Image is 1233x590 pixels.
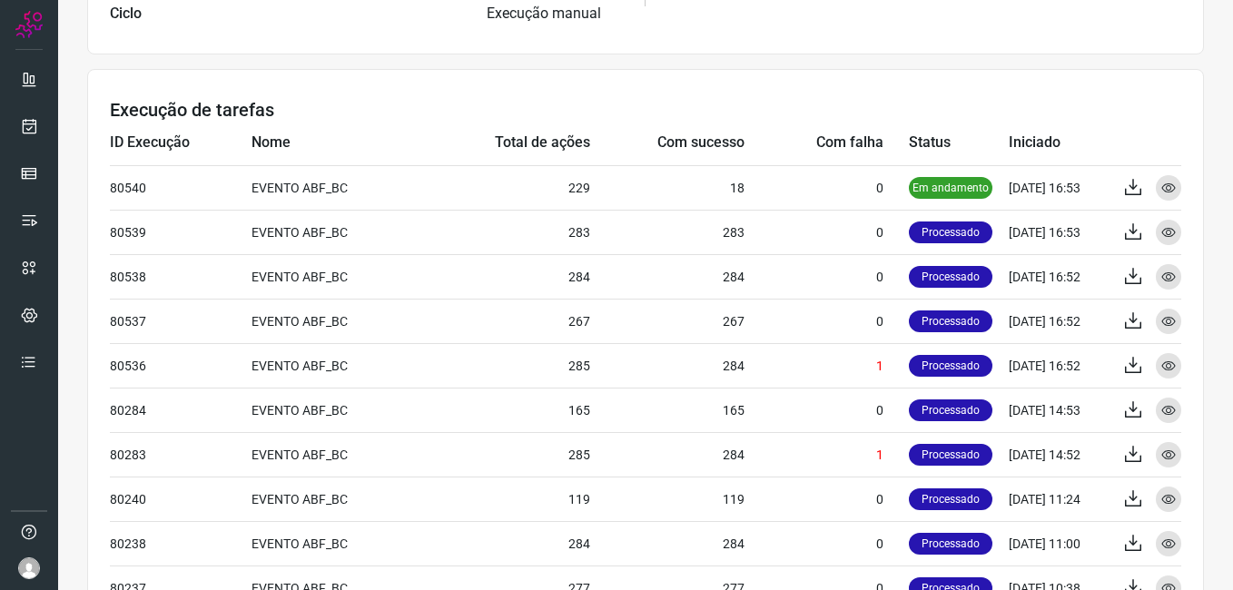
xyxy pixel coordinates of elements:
td: 165 [590,388,745,432]
td: 80536 [110,343,252,388]
td: 1 [745,343,909,388]
p: Execução manual [487,3,601,25]
td: [DATE] 11:24 [1009,477,1109,521]
td: ID Execução [110,121,252,165]
p: Em andamento [909,177,992,199]
td: 80537 [110,299,252,343]
td: Nome [252,121,422,165]
td: 80238 [110,521,252,565]
td: 285 [421,432,590,477]
p: Processado [909,310,992,332]
p: Processado [909,266,992,288]
td: 0 [745,299,909,343]
td: 80284 [110,388,252,432]
td: 165 [421,388,590,432]
td: [DATE] 16:53 [1009,165,1109,210]
td: 80540 [110,165,252,210]
p: Processado [909,444,992,466]
td: 229 [421,165,590,210]
td: [DATE] 14:53 [1009,388,1109,432]
td: 80283 [110,432,252,477]
td: Com sucesso [590,121,745,165]
td: EVENTO ABF_BC [252,521,422,565]
td: 119 [421,477,590,521]
img: avatar-user-boy.jpg [18,557,40,579]
td: 284 [590,254,745,299]
td: EVENTO ABF_BC [252,254,422,299]
td: 0 [745,165,909,210]
td: EVENTO ABF_BC [252,432,422,477]
p: Processado [909,533,992,555]
td: 284 [421,521,590,565]
td: 0 [745,388,909,432]
td: EVENTO ABF_BC [252,388,422,432]
h3: Execução de tarefas [110,99,1181,121]
td: 0 [745,477,909,521]
p: Processado [909,399,992,421]
p: Processado [909,355,992,377]
p: Processado [909,488,992,510]
td: 284 [421,254,590,299]
td: 119 [590,477,745,521]
td: EVENTO ABF_BC [252,299,422,343]
td: 283 [590,210,745,254]
td: 1 [745,432,909,477]
td: 80240 [110,477,252,521]
td: EVENTO ABF_BC [252,343,422,388]
td: 80538 [110,254,252,299]
td: 0 [745,210,909,254]
td: 283 [421,210,590,254]
p: Processado [909,221,992,243]
td: Com falha [745,121,909,165]
td: 285 [421,343,590,388]
td: Iniciado [1009,121,1109,165]
td: 284 [590,432,745,477]
td: EVENTO ABF_BC [252,165,422,210]
td: [DATE] 16:52 [1009,343,1109,388]
td: [DATE] 16:52 [1009,254,1109,299]
td: Total de ações [421,121,590,165]
td: [DATE] 14:52 [1009,432,1109,477]
td: 80539 [110,210,252,254]
td: [DATE] 16:52 [1009,299,1109,343]
td: 267 [421,299,590,343]
td: 0 [745,521,909,565]
td: [DATE] 16:53 [1009,210,1109,254]
td: 284 [590,343,745,388]
td: 18 [590,165,745,210]
td: Status [909,121,1009,165]
img: Logo [15,11,43,38]
td: EVENTO ABF_BC [252,477,422,521]
label: Ciclo [110,3,142,25]
td: 284 [590,521,745,565]
td: 0 [745,254,909,299]
td: EVENTO ABF_BC [252,210,422,254]
td: 267 [590,299,745,343]
td: [DATE] 11:00 [1009,521,1109,565]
